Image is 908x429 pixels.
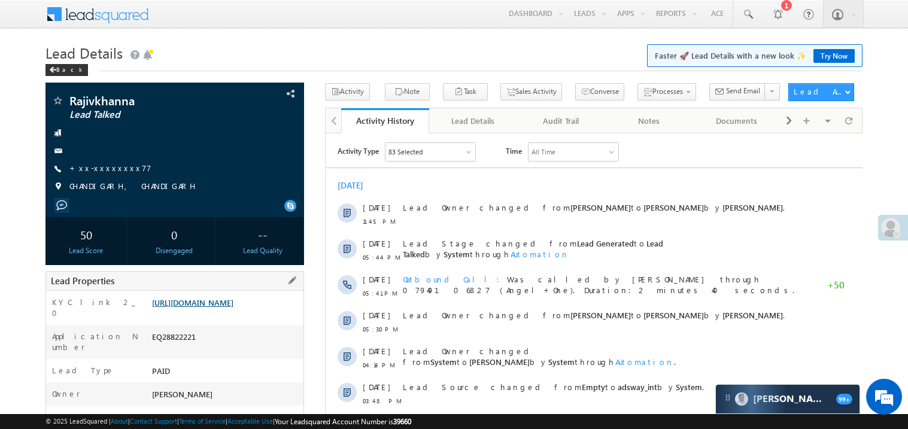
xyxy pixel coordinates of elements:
span: Lead Talked [69,109,230,121]
span: System [118,115,144,126]
span: Time [180,9,196,27]
div: Lead Actions [794,86,845,97]
a: [URL][DOMAIN_NAME] [152,297,233,308]
span: [DATE] [37,141,64,151]
span: 39660 [393,417,411,426]
span: [PERSON_NAME] [397,177,457,187]
span: 04:14 PM [37,226,73,237]
div: Activity History [350,115,420,126]
span: Your Leadsquared Account Number is [275,417,411,426]
div: Disengaged [136,245,212,256]
button: Task [443,83,488,101]
span: Lead Details [45,43,123,62]
span: adsway_int [292,248,332,258]
label: Application Number [52,331,139,352]
span: © 2025 LeadSquared | | | | | [45,416,411,427]
a: Notes [605,108,693,133]
span: Automation [290,223,348,233]
label: Owner [52,388,80,399]
button: Lead Actions [788,83,854,101]
a: Contact Support [130,417,177,425]
span: +50 [502,146,519,160]
div: -- [225,223,300,245]
span: Lead Properties [51,275,114,287]
span: [DATE] [37,177,64,187]
span: Lead Owner changed from to by . [77,177,459,187]
a: Audit Trail [517,108,605,133]
span: [PERSON_NAME] [318,177,378,187]
span: [DATE] [37,212,64,223]
span: [DATE] [37,248,64,259]
div: Lead Quality [225,245,300,256]
div: 0 [136,223,212,245]
div: Lead Score [48,245,124,256]
a: Activity History [341,108,429,133]
div: Audit Trail [527,114,594,128]
span: [PERSON_NAME] [245,69,305,79]
span: [DATE] [37,69,64,80]
div: PAID [149,365,303,382]
span: [PERSON_NAME] [152,389,212,399]
span: Faster 🚀 Lead Details with a new look ✨ [655,50,855,62]
div: Documents [703,114,770,128]
span: [PERSON_NAME] [245,177,305,187]
div: [DATE] [12,47,51,57]
button: Activity [325,83,370,101]
button: Converse [575,83,624,101]
span: 05:30 PM [37,190,73,201]
span: Activity Type [12,9,53,27]
span: 03:48 PM [37,262,73,273]
div: Notes [615,114,682,128]
button: Send Email [709,83,766,101]
a: Terms of Service [179,417,226,425]
span: Automation [185,115,244,126]
span: Lead Talked [77,105,338,126]
span: Lead Stage changed from to by through [77,105,338,126]
div: EQ28822221 [149,331,303,348]
div: 50 [48,223,124,245]
span: Rajivkhanna [69,95,230,107]
a: Lead Details [429,108,517,133]
span: Empty [256,248,280,258]
span: CHANDIGARH, CHANDIGARH [69,181,196,193]
label: KYC link 2_0 [52,297,139,318]
a: Back [45,63,94,74]
div: Sales Activity,Email Bounced,Email Link Clicked,Email Marked Spam,Email Opened & 78 more.. [60,10,150,28]
label: Lead Type [52,365,114,376]
span: Lead Owner changed from to by . [77,69,459,79]
span: 99+ [836,394,852,404]
span: 05:44 PM [37,118,73,129]
div: Back [45,64,88,76]
span: Processes [652,87,683,96]
span: [PERSON_NAME] [318,69,378,79]
span: System [105,223,131,233]
span: Outbound Call [77,141,181,151]
span: System [350,248,376,258]
button: Sales Activity [500,83,562,101]
a: About [111,417,128,425]
span: Lead Owner changed from to by through . [77,212,350,233]
span: Was called by [PERSON_NAME] through 07949106827 (Angel+One). Duration:2 minutes 40 seconds. [77,141,469,162]
span: System [223,223,249,233]
div: All Time [206,13,230,24]
div: 83 Selected [63,13,97,24]
span: [PERSON_NAME] [144,223,204,233]
span: 05:41 PM [37,154,73,165]
span: Lead Generated [251,105,308,115]
span: 11:45 PM [37,83,73,93]
button: Processes [637,83,696,101]
div: carter-dragCarter[PERSON_NAME]99+ [715,384,860,414]
a: Documents [693,108,781,133]
span: Send Email [726,86,760,96]
a: +xx-xxxxxxxx77 [69,163,151,173]
button: Note [385,83,430,101]
span: [PERSON_NAME] [397,69,457,79]
span: Lead Source changed from to by . [77,248,378,258]
a: Acceptable Use [227,417,273,425]
a: Try Now [813,49,855,63]
span: [DATE] [37,105,64,115]
div: Lead Details [439,114,506,128]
